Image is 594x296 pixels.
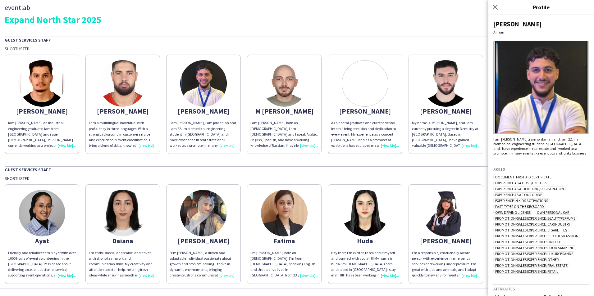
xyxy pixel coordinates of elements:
span: Document: First Aid Certificate [493,175,553,179]
div: Huda [331,238,399,244]
div: My name is [PERSON_NAME], and I am currently pursuing a degree in Dentistry at [GEOGRAPHIC_DATA].... [412,120,480,148]
div: Friendly and reliable team player with over 1000 hours of event volunteering in the [GEOGRAPHIC_D... [8,250,76,278]
div: [PERSON_NAME] [412,238,480,244]
span: Promotion/Sales Experience: Car Industry [493,222,572,226]
span: Experience as a Tour Guide [493,192,544,197]
img: thumb-68655dc7e734c.jpeg [423,60,469,107]
div: Shortlisted [5,176,589,181]
span: Promotion/Sales Experience: Fintech [493,240,563,244]
span: Promotion/Sales Experience: Beauty/Perfume [493,216,577,221]
div: Ajman [493,30,589,34]
img: thumb-68cd711920efa.jpg [19,190,65,236]
div: "I’m [PERSON_NAME], a driven and adaptable individual passionate about growth and problem-solving... [170,250,237,278]
h3: Skills [493,167,589,172]
span: Promotion/Sales Experience: Retail [493,269,560,274]
span: Experience as a Ticketing/Registration [493,186,566,191]
div: Hey there I’m excited to tell about myself and connect with you all !!! My name is huda I’m [DEMO... [331,250,399,278]
div: [PERSON_NAME] [8,108,76,114]
span: Promotion/Sales Experience: Cigarettes [493,228,569,232]
img: thumb-656895d3697b1.jpeg [19,60,65,107]
div: I am [PERSON_NAME], born on [DEMOGRAPHIC_DATA], I am [DEMOGRAPHIC_DATA] and I speak Arabic, Engli... [250,120,318,148]
span: Own Driving License [493,210,532,215]
span: Promotion/Sales Experience: Food Sampling [493,245,576,250]
img: thumb-679921d20f441.jpg [423,190,469,236]
span: Fast Typer on the Keyboard [493,204,546,209]
span: Promotion/Sales Experience: Clothes/Fashion [493,234,580,238]
div: [PERSON_NAME] [331,108,399,114]
div: Expand North Star 2025 [5,15,589,24]
div: Guest Services Staff [5,37,589,43]
div: Daiana [89,238,157,244]
div: [PERSON_NAME] [493,20,589,28]
div: [PERSON_NAME] [89,108,157,114]
img: thumb-677f1e615689e.jpeg [180,190,227,236]
div: [PERSON_NAME] [412,108,480,114]
div: [PERSON_NAME] [170,238,237,244]
div: M [PERSON_NAME] [250,108,318,114]
div: I am [PERSON_NAME] ,i am jordanian and i am 22. Im biomedical engineering student in [GEOGRAPHIC_... [170,120,237,148]
img: thumb-6899912dd857e.jpeg [180,60,227,107]
img: thumb-653a4c6392385.jpg [261,190,308,236]
h3: Profile [488,3,594,11]
div: [PERSON_NAME] [170,108,237,114]
span: Experience in Kids Activations [493,198,550,203]
div: I am a multilingual individual with proficiency in three languages. With a strong background in c... [89,120,157,148]
img: Crew avatar or photo [493,41,589,134]
img: thumb-684bf61c15068.jpg [99,60,146,107]
div: Shortlisted [5,46,589,52]
img: thumb-68d1608d58e44.jpeg [99,190,146,236]
div: I’m a responsible, emotionally aware person with experience in emergency services and working und... [412,250,480,278]
h3: Attributes [493,286,589,292]
div: I am [PERSON_NAME] ,i am jordanian and i am 22. Im biomedical engineering student in [GEOGRAPHIC_... [493,137,589,155]
div: I’m enthusiastic, adaptable, and driven, with strong teamwork and communication skills. My creati... [89,250,157,278]
div: I'm [PERSON_NAME], born on [DEMOGRAPHIC_DATA]. I'm from [DEMOGRAPHIC_DATA], speaking English and ... [250,250,318,278]
span: eventlab [5,5,30,10]
span: Promotion/Sales Experience: Real Estate [493,263,569,268]
span: Experience as a Host/Hostess [493,181,549,185]
div: iam [PERSON_NAME], an industrial engineering graduate, iam from [GEOGRAPHIC_DATA] and i age [DEMO... [8,120,76,148]
span: Promotion/Sales Experience: Other [493,257,560,262]
img: thumb-675a6de9996f6.jpeg [342,190,388,236]
div: As a dental graduate and current dental intern, I bring precision and dedication to every event. ... [331,120,399,148]
div: Ayat [8,238,76,244]
div: Guest Services Staff [5,166,589,173]
img: thumb-652100cf29958.jpeg [261,60,308,107]
span: Promotion/Sales Experience: Luxury Brands [493,251,575,256]
div: Fatima [250,238,318,244]
span: Own Personal Car [535,210,571,215]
